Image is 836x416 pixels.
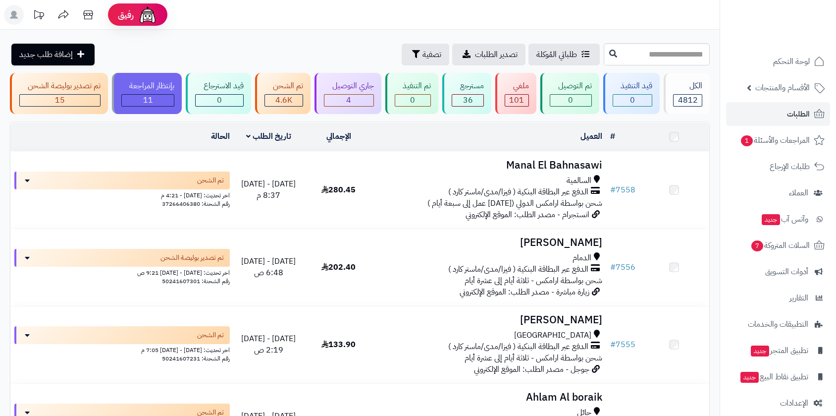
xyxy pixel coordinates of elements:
span: [DATE] - [DATE] 6:48 ص [241,255,296,279]
div: اخر تحديث: [DATE] - 4:21 م [14,189,230,200]
div: تم التوصيل [550,80,592,92]
span: رقم الشحنة: 37266406380 [162,199,230,208]
span: 280.45 [321,184,356,196]
span: 101 [509,94,524,106]
a: العميل [580,130,602,142]
div: 4 [324,95,373,106]
div: 11 [122,95,174,106]
a: طلبات الإرجاع [726,155,830,178]
h3: Manal El Bahnasawi [377,160,602,171]
span: التقارير [789,291,808,305]
a: إضافة طلب جديد [11,44,95,65]
span: 133.90 [321,339,356,351]
a: #7558 [610,184,635,196]
div: 101 [505,95,528,106]
a: قيد التنفيذ 0 [601,73,662,114]
a: تم التنفيذ 0 [383,73,441,114]
a: الإجمالي [326,130,351,142]
div: 0 [196,95,243,106]
div: مسترجع [452,80,484,92]
a: #7556 [610,261,635,273]
h3: [PERSON_NAME] [377,314,602,326]
span: 11 [143,94,153,106]
span: شحن بواسطة ارامكس - ثلاثة أيام إلى عشرة أيام [465,275,602,287]
span: الإعدادات [780,396,808,410]
span: 1 [741,135,753,146]
a: تطبيق نقاط البيعجديد [726,365,830,389]
span: طلبات الإرجاع [770,160,810,174]
span: شحن بواسطة ارامكس الدولي ([DATE] عمل إلى سبعة أيام ) [427,197,602,209]
span: شحن بواسطة ارامكس - ثلاثة أيام إلى عشرة أيام [465,352,602,364]
span: 15 [55,94,65,106]
a: وآتس آبجديد [726,207,830,231]
span: تطبيق المتجر [750,344,808,357]
span: تم الشحن [197,176,224,185]
span: الدفع عبر البطاقة البنكية ( فيزا/مدى/ماستر كارد ) [448,264,588,275]
div: الكل [673,80,702,92]
span: لوحة التحكم [773,55,810,68]
span: جديد [751,346,769,357]
div: بإنتظار المراجعة [121,80,175,92]
span: 36 [463,94,473,106]
div: تم التنفيذ [395,80,431,92]
img: ai-face.png [138,5,157,25]
span: 0 [630,94,635,106]
button: تصفية [402,44,449,65]
div: 0 [550,95,591,106]
span: # [610,339,616,351]
span: 0 [410,94,415,106]
span: 7 [751,240,763,251]
span: تصفية [422,49,441,60]
a: الحالة [211,130,230,142]
div: 0 [395,95,431,106]
div: تم تصدير بوليصة الشحن [19,80,101,92]
span: 4812 [678,94,698,106]
div: 0 [613,95,652,106]
a: #7555 [610,339,635,351]
a: الكل4812 [662,73,712,114]
a: الإعدادات [726,391,830,415]
a: تصدير الطلبات [452,44,525,65]
h3: [PERSON_NAME] [377,237,602,248]
a: مسترجع 36 [440,73,493,114]
a: أدوات التسويق [726,260,830,284]
span: جديد [740,372,759,383]
a: المراجعات والأسئلة1 [726,128,830,152]
a: طلباتي المُوكلة [528,44,600,65]
span: [DATE] - [DATE] 2:19 ص [241,333,296,356]
span: [DATE] - [DATE] 8:37 م [241,178,296,201]
span: تم الشحن [197,330,224,340]
a: تم التوصيل 0 [538,73,601,114]
a: السلات المتروكة7 [726,234,830,257]
span: المراجعات والأسئلة [740,133,810,147]
a: تم الشحن 4.6K [253,73,313,114]
a: تم تصدير بوليصة الشحن 15 [8,73,110,114]
a: تطبيق المتجرجديد [726,339,830,362]
div: اخر تحديث: [DATE] - [DATE] 7:05 م [14,344,230,355]
span: 0 [568,94,573,106]
span: أدوات التسويق [765,265,808,279]
div: اخر تحديث: [DATE] - [DATE] 9:21 ص [14,267,230,277]
span: 4.6K [275,94,292,106]
a: # [610,130,615,142]
span: رفيق [118,9,134,21]
a: قيد الاسترجاع 0 [184,73,253,114]
span: انستجرام - مصدر الطلب: الموقع الإلكتروني [466,209,589,221]
div: قيد الاسترجاع [195,80,244,92]
div: 4644 [265,95,303,106]
span: الأقسام والمنتجات [755,81,810,95]
div: جاري التوصيل [324,80,374,92]
div: قيد التنفيذ [613,80,653,92]
span: 4 [346,94,351,106]
span: # [610,184,616,196]
span: تم تصدير بوليصة الشحن [160,253,224,263]
span: جوجل - مصدر الطلب: الموقع الإلكتروني [474,363,589,375]
span: رقم الشحنة: 50241607231 [162,354,230,363]
span: 202.40 [321,261,356,273]
span: العملاء [789,186,808,200]
span: الدمام [573,252,591,264]
span: إضافة طلب جديد [19,49,73,60]
a: العملاء [726,181,830,205]
span: تطبيق نقاط البيع [739,370,808,384]
a: بإنتظار المراجعة 11 [110,73,184,114]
